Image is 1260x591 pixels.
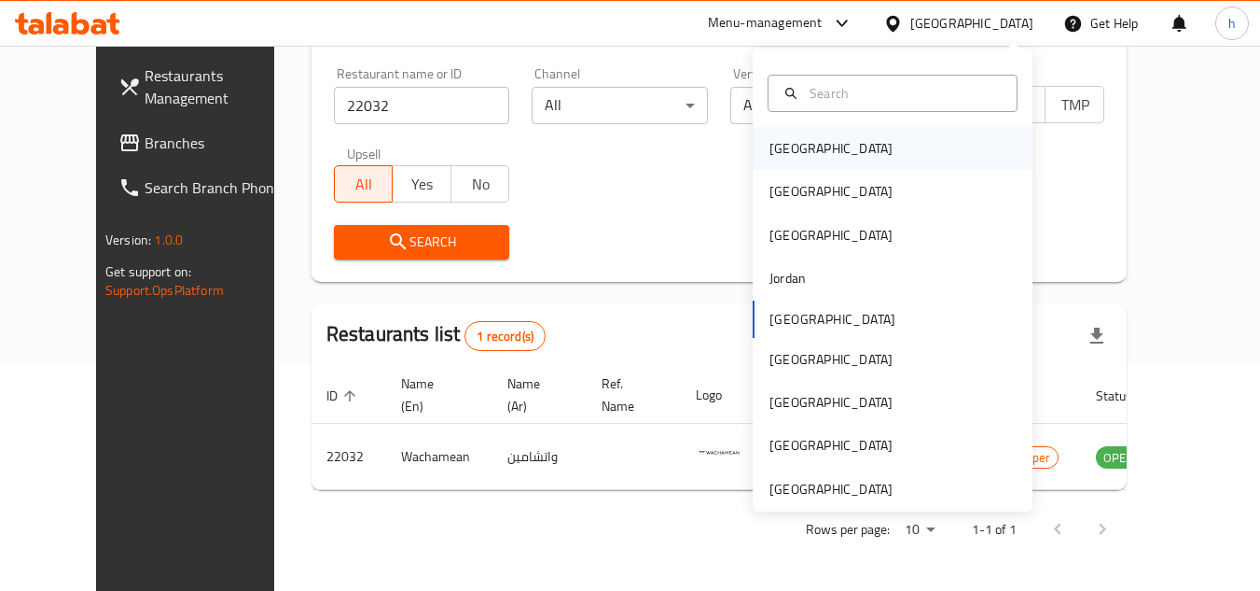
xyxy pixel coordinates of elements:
[730,87,907,124] div: All
[972,518,1017,542] p: 1-1 of 1
[897,516,942,544] div: Rows per page:
[326,320,546,351] h2: Restaurants list
[326,385,362,407] span: ID
[312,424,386,490] td: 22032
[342,171,386,198] span: All
[1096,447,1142,469] span: OPEN
[769,435,893,456] div: [GEOGRAPHIC_DATA]
[400,171,444,198] span: Yes
[459,171,503,198] span: No
[349,231,495,254] span: Search
[532,87,708,124] div: All
[145,64,292,109] span: Restaurants Management
[465,328,545,345] span: 1 record(s)
[492,424,587,490] td: واتشامين
[910,13,1033,34] div: [GEOGRAPHIC_DATA]
[1074,314,1119,359] div: Export file
[392,165,451,203] button: Yes
[696,429,742,476] img: Wachamean
[769,479,893,500] div: [GEOGRAPHIC_DATA]
[334,165,394,203] button: All
[334,22,1104,50] h2: Restaurant search
[334,225,510,260] button: Search
[769,392,893,413] div: [GEOGRAPHIC_DATA]
[769,268,806,288] div: Jordan
[769,181,893,202] div: [GEOGRAPHIC_DATA]
[806,518,890,542] p: Rows per page:
[401,373,470,417] span: Name (En)
[104,53,307,120] a: Restaurants Management
[386,424,492,490] td: Wachamean
[154,228,183,252] span: 1.0.0
[347,147,381,160] label: Upsell
[507,373,564,417] span: Name (Ar)
[450,165,510,203] button: No
[104,120,307,165] a: Branches
[105,228,151,252] span: Version:
[104,165,307,210] a: Search Branch Phone
[769,349,893,370] div: [GEOGRAPHIC_DATA]
[105,260,191,284] span: Get support on:
[602,373,658,417] span: Ref. Name
[145,132,292,154] span: Branches
[708,12,823,35] div: Menu-management
[1228,13,1236,34] span: h
[1045,86,1104,123] button: TMP
[312,367,1243,490] table: enhanced table
[1053,91,1097,119] span: TMP
[334,87,510,124] input: Search for restaurant name or ID..
[769,138,893,159] div: [GEOGRAPHIC_DATA]
[802,83,1005,104] input: Search
[464,321,546,351] div: Total records count
[681,367,765,424] th: Logo
[1096,385,1156,407] span: Status
[145,176,292,199] span: Search Branch Phone
[769,225,893,246] div: [GEOGRAPHIC_DATA]
[105,278,224,303] a: Support.OpsPlatform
